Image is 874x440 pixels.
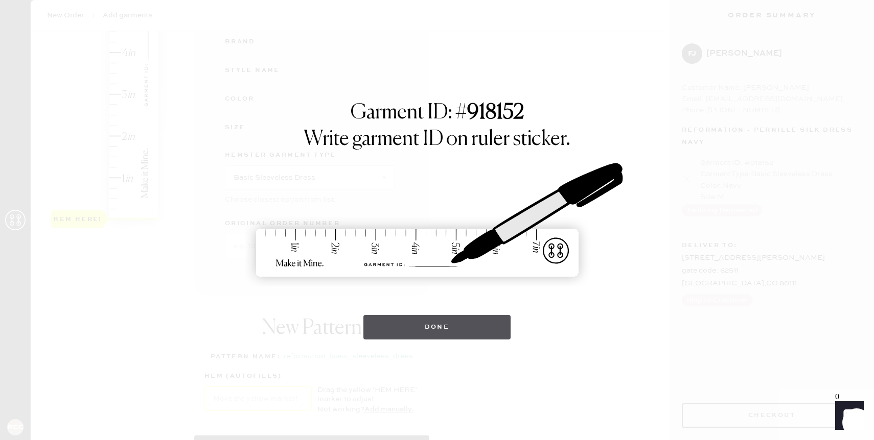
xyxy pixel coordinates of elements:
[825,394,869,438] iframe: Front Chat
[467,103,524,123] strong: 918152
[351,101,524,127] h1: Garment ID: #
[304,127,570,152] h1: Write garment ID on ruler sticker.
[363,315,511,339] button: Done
[245,136,629,305] img: ruler-sticker-sharpie.svg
